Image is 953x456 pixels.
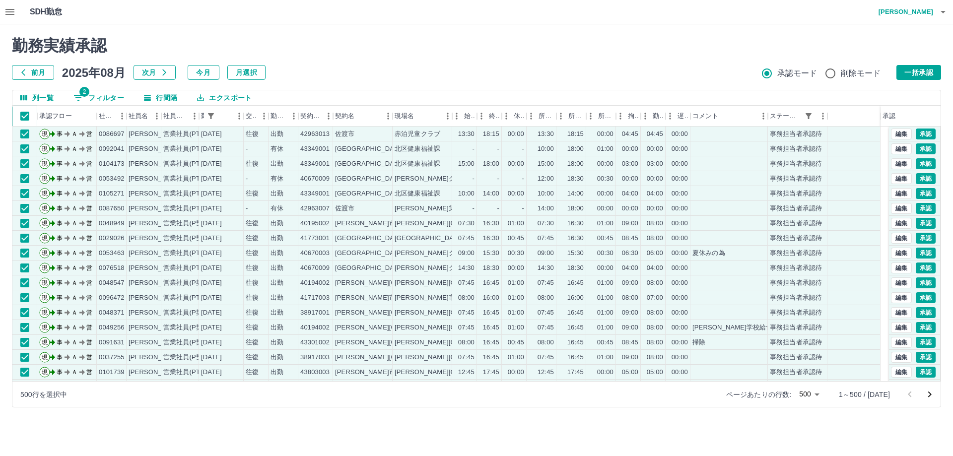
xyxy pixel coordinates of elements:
div: 0053492 [99,174,125,184]
div: 0086697 [99,130,125,139]
div: 00:00 [622,204,638,213]
div: 16:30 [483,219,499,228]
div: 15:00 [538,159,554,169]
text: Ａ [71,220,77,227]
div: 交通費 [244,106,269,127]
text: 現 [42,145,48,152]
div: 承認フロー [39,106,72,127]
button: 編集 [891,322,912,333]
text: Ａ [71,175,77,182]
div: 00:00 [622,144,638,154]
div: 00:00 [647,204,663,213]
text: 営 [86,160,92,167]
div: 00:00 [597,189,613,198]
div: 勤務日 [199,106,244,127]
div: 始業 [464,106,475,127]
div: 1件のフィルターを適用中 [802,109,816,123]
div: [PERSON_NAME] [129,159,183,169]
div: 500 [795,387,823,401]
button: 編集 [891,173,912,184]
div: - [246,204,248,213]
button: メニュー [756,109,771,124]
div: [DATE] [201,159,222,169]
div: 42963007 [300,204,330,213]
button: フィルター表示 [802,109,816,123]
button: 承認 [916,367,936,378]
div: [DATE] [201,219,222,228]
div: 43349001 [300,189,330,198]
div: 契約コード [298,106,333,127]
span: 削除モード [841,67,881,79]
div: 休憩 [502,106,527,127]
div: 00:00 [647,174,663,184]
text: 営 [86,220,92,227]
div: 07:45 [538,234,554,243]
div: [DATE] [201,144,222,154]
div: 0087650 [99,204,125,213]
div: [PERSON_NAME] [129,174,183,184]
div: 拘束 [616,106,641,127]
div: 00:45 [508,234,524,243]
button: 編集 [891,248,912,259]
text: 営 [86,130,92,137]
div: - [473,144,475,154]
div: - [246,144,248,154]
div: [DATE] [201,130,222,139]
button: 承認 [916,188,936,199]
div: 00:00 [508,189,524,198]
div: 0092041 [99,144,125,154]
div: 18:00 [483,159,499,169]
div: 40670009 [300,174,330,184]
div: - [473,204,475,213]
button: 承認 [916,352,936,363]
div: 承認フロー [37,106,97,127]
div: 00:00 [597,130,613,139]
text: 営 [86,235,92,242]
div: 事務担当者承認待 [770,189,822,198]
div: 勤務 [653,106,664,127]
button: 承認 [916,322,936,333]
div: 出勤 [271,130,283,139]
button: 承認 [916,158,936,169]
div: 18:00 [567,204,584,213]
div: 遅刻等 [666,106,690,127]
div: 北区健康福祉課 [395,159,440,169]
button: 承認 [916,292,936,303]
button: 前月 [12,65,54,80]
button: 編集 [891,307,912,318]
button: ソート [218,109,232,123]
div: 出勤 [271,219,283,228]
div: - [473,174,475,184]
div: [PERSON_NAME]第１児童クラブ [395,204,494,213]
div: 42963013 [300,130,330,139]
div: 10:00 [538,189,554,198]
button: 編集 [891,203,912,214]
div: 北区健康福祉課 [395,144,440,154]
div: 勤務区分 [271,106,286,127]
div: [PERSON_NAME][GEOGRAPHIC_DATA]立[PERSON_NAME]第一中学校 [395,219,611,228]
text: 現 [42,160,48,167]
div: - [497,144,499,154]
div: [GEOGRAPHIC_DATA] [335,174,404,184]
div: 00:00 [508,159,524,169]
text: 営 [86,175,92,182]
div: 有休 [271,144,283,154]
div: 契約名 [333,106,393,127]
div: 16:30 [567,234,584,243]
div: 1件のフィルターを適用中 [204,109,218,123]
div: 04:45 [647,130,663,139]
div: 00:00 [508,130,524,139]
button: 編集 [891,218,912,229]
div: ステータス [770,106,802,127]
div: 現場名 [393,106,452,127]
div: 契約名 [335,106,354,127]
div: [DATE] [201,189,222,198]
text: 事 [57,130,63,137]
div: - [522,174,524,184]
div: 14:00 [567,189,584,198]
button: 承認 [916,262,936,273]
div: 有休 [271,204,283,213]
button: 承認 [916,337,936,348]
div: 事務担当者承認待 [770,144,822,154]
div: 所定終業 [556,106,586,127]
